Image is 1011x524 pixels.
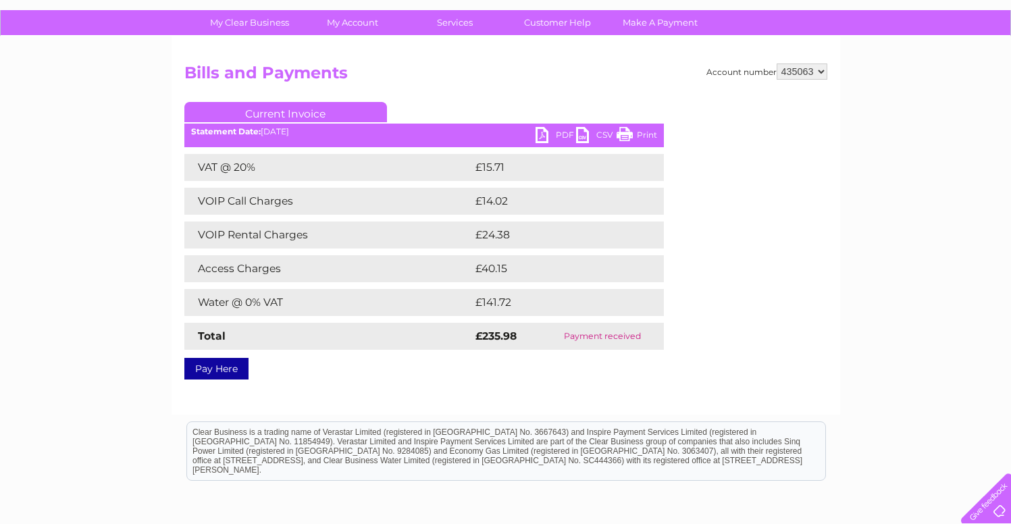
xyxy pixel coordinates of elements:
a: Telecoms [845,57,885,68]
strong: £235.98 [475,330,517,342]
a: Log out [966,57,998,68]
td: VOIP Rental Charges [184,221,472,248]
img: logo.png [35,35,104,76]
div: Account number [706,63,827,80]
td: Access Charges [184,255,472,282]
a: Print [617,127,657,147]
a: PDF [536,127,576,147]
td: VAT @ 20% [184,154,472,181]
a: My Account [296,10,408,35]
a: Customer Help [502,10,613,35]
td: £40.15 [472,255,636,282]
a: Blog [893,57,913,68]
strong: Total [198,330,226,342]
td: £141.72 [472,289,638,316]
b: Statement Date: [191,126,261,136]
a: Make A Payment [604,10,716,35]
a: Energy [807,57,837,68]
div: Clear Business is a trading name of Verastar Limited (registered in [GEOGRAPHIC_DATA] No. 3667643... [187,7,825,65]
a: Current Invoice [184,102,387,122]
td: Water @ 0% VAT [184,289,472,316]
a: My Clear Business [194,10,305,35]
a: Water [773,57,799,68]
a: CSV [576,127,617,147]
a: 0333 014 3131 [756,7,850,24]
td: £14.02 [472,188,636,215]
a: Pay Here [184,358,249,379]
a: Contact [921,57,954,68]
div: [DATE] [184,127,664,136]
h2: Bills and Payments [184,63,827,89]
a: Services [399,10,511,35]
td: £15.71 [472,154,633,181]
td: Payment received [542,323,664,350]
td: VOIP Call Charges [184,188,472,215]
td: £24.38 [472,221,637,248]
